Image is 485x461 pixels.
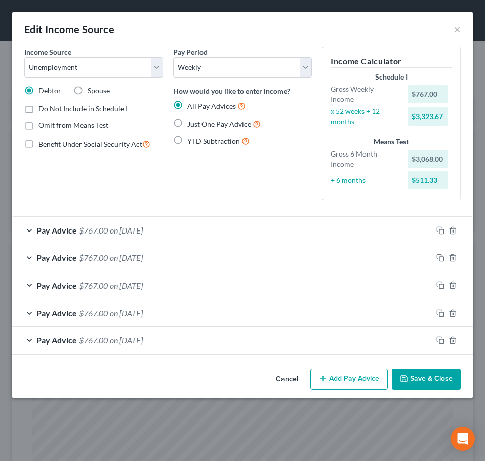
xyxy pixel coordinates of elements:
span: Income Source [24,48,71,56]
div: $767.00 [408,85,448,103]
button: × [454,23,461,35]
span: on [DATE] [110,335,143,345]
span: Do Not Include in Schedule I [38,104,128,113]
span: Pay Advice [36,281,77,290]
span: $767.00 [79,281,108,290]
span: Pay Advice [36,335,77,345]
div: Open Intercom Messenger [451,427,475,451]
span: on [DATE] [110,225,143,235]
span: on [DATE] [110,253,143,262]
span: Pay Advice [36,308,77,318]
div: Edit Income Source [24,22,114,36]
button: Add Pay Advice [310,369,388,390]
span: $767.00 [79,225,108,235]
label: How would you like to enter income? [173,86,290,96]
span: $767.00 [79,253,108,262]
div: Schedule I [331,72,452,82]
span: Pay Advice [36,225,77,235]
div: x 52 weeks ÷ 12 months [326,106,402,127]
button: Save & Close [392,369,461,390]
span: $767.00 [79,335,108,345]
div: $511.33 [408,171,448,189]
h5: Income Calculator [331,55,452,68]
span: on [DATE] [110,308,143,318]
span: Just One Pay Advice [187,120,251,128]
span: All Pay Advices [187,102,236,110]
span: Spouse [88,86,110,95]
span: Pay Advice [36,253,77,262]
span: Benefit Under Social Security Act [38,140,142,148]
span: $767.00 [79,308,108,318]
div: Gross 6 Month Income [326,149,402,169]
div: $3,068.00 [408,150,448,168]
label: Pay Period [173,47,208,57]
button: Cancel [268,370,306,390]
span: Debtor [38,86,61,95]
div: Means Test [331,137,452,147]
div: Gross Weekly Income [326,84,402,104]
span: YTD Subtraction [187,137,240,145]
div: ÷ 6 months [326,175,402,185]
div: $3,323.67 [408,107,448,126]
span: on [DATE] [110,281,143,290]
span: Omit from Means Test [38,121,108,129]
